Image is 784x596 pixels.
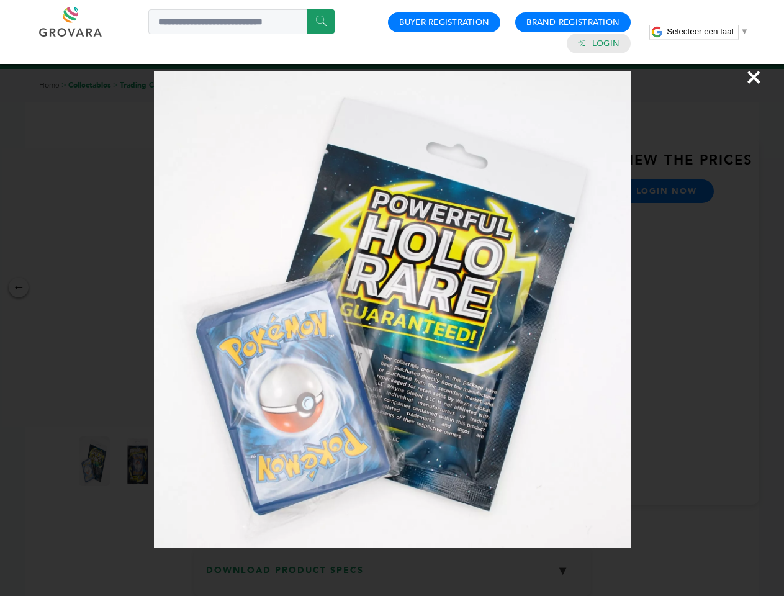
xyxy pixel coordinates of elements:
[746,60,762,94] span: ×
[154,71,631,548] img: Image Preview
[667,27,733,36] span: Selecteer een taal
[592,38,620,49] a: Login
[399,17,489,28] a: Buyer Registration
[667,27,749,36] a: Selecteer een taal​
[526,17,620,28] a: Brand Registration
[148,9,335,34] input: Search a product or brand...
[737,27,737,36] span: ​
[741,27,749,36] span: ▼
